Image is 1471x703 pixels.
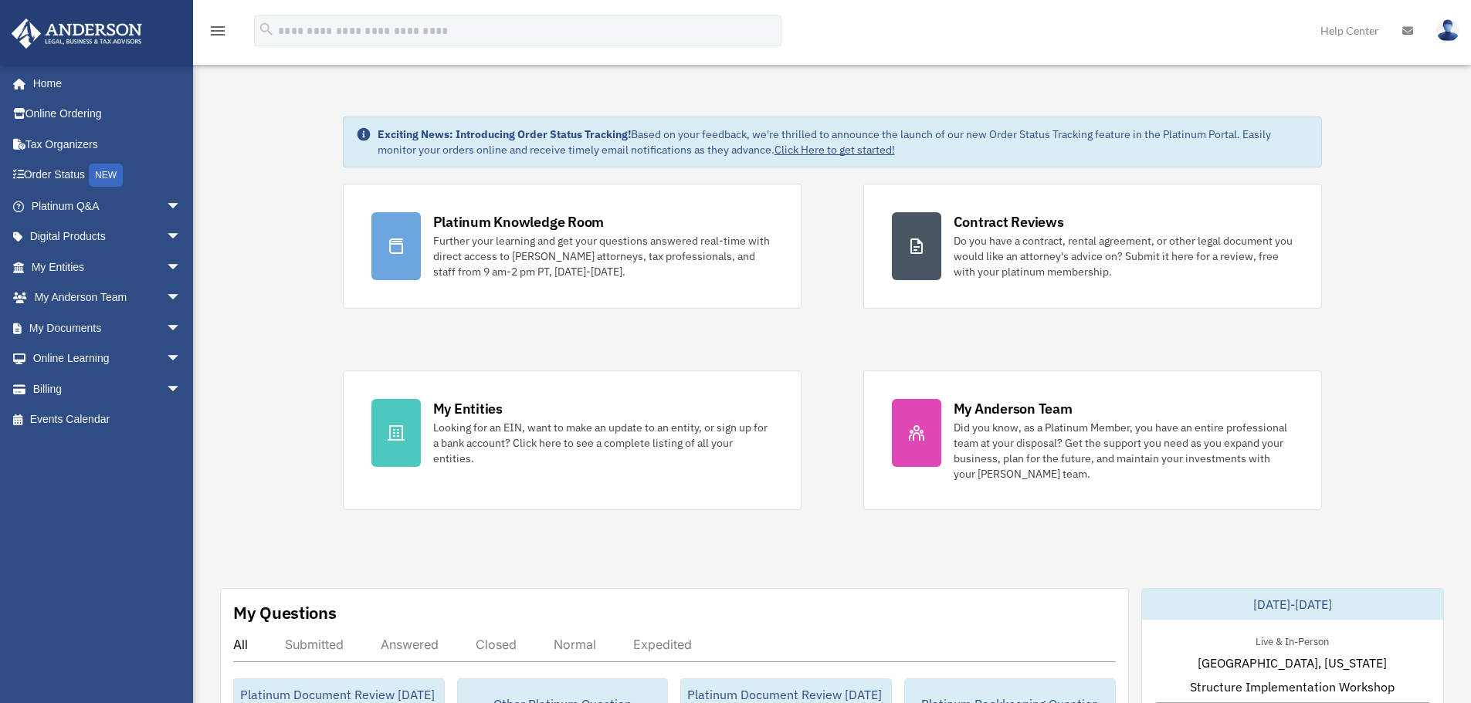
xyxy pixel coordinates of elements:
a: My Documentsarrow_drop_down [11,313,205,343]
div: Closed [476,637,517,652]
a: My Entitiesarrow_drop_down [11,252,205,282]
span: arrow_drop_down [166,343,197,375]
div: NEW [89,164,123,187]
div: Normal [554,637,596,652]
span: arrow_drop_down [166,252,197,283]
a: Click Here to get started! [774,143,895,157]
a: Online Learningarrow_drop_down [11,343,205,374]
div: Contract Reviews [954,212,1064,232]
a: menu [208,27,227,40]
i: menu [208,22,227,40]
span: arrow_drop_down [166,191,197,222]
div: Further your learning and get your questions answered real-time with direct access to [PERSON_NAM... [433,233,773,279]
span: arrow_drop_down [166,221,197,253]
a: My Anderson Teamarrow_drop_down [11,282,205,313]
div: Expedited [633,637,692,652]
a: Online Ordering [11,99,205,130]
a: Contract Reviews Do you have a contract, rental agreement, or other legal document you would like... [863,184,1322,309]
div: Submitted [285,637,344,652]
img: User Pic [1436,19,1459,42]
img: Anderson Advisors Platinum Portal [7,19,147,49]
div: My Anderson Team [954,399,1073,418]
div: Live & In-Person [1243,632,1341,648]
a: My Entities Looking for an EIN, want to make an update to an entity, or sign up for a bank accoun... [343,370,802,510]
div: [DATE]-[DATE] [1142,589,1443,620]
span: arrow_drop_down [166,373,197,405]
div: Platinum Knowledge Room [433,212,605,232]
a: Home [11,68,197,99]
div: All [233,637,248,652]
a: Platinum Knowledge Room Further your learning and get your questions answered real-time with dire... [343,184,802,309]
span: arrow_drop_down [166,313,197,344]
a: Order StatusNEW [11,160,205,191]
span: Structure Implementation Workshop [1190,678,1395,696]
span: arrow_drop_down [166,282,197,314]
a: Digital Productsarrow_drop_down [11,221,205,252]
div: Did you know, as a Platinum Member, you have an entire professional team at your disposal? Get th... [954,420,1293,482]
strong: Exciting News: Introducing Order Status Tracking! [378,127,631,141]
a: My Anderson Team Did you know, as a Platinum Member, you have an entire professional team at your... [863,370,1322,510]
i: search [258,21,275,38]
a: Platinum Q&Aarrow_drop_down [11,191,205,221]
div: Do you have a contract, rental agreement, or other legal document you would like an attorney's ad... [954,233,1293,279]
a: Billingarrow_drop_down [11,373,205,404]
div: Looking for an EIN, want to make an update to an entity, or sign up for a bank account? Click her... [433,420,773,466]
div: Answered [381,637,439,652]
span: [GEOGRAPHIC_DATA], [US_STATE] [1198,654,1387,672]
div: My Questions [233,601,337,624]
div: Based on your feedback, we're thrilled to announce the launch of our new Order Status Tracking fe... [378,127,1309,157]
a: Tax Organizers [11,129,205,160]
div: My Entities [433,399,503,418]
a: Events Calendar [11,404,205,435]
